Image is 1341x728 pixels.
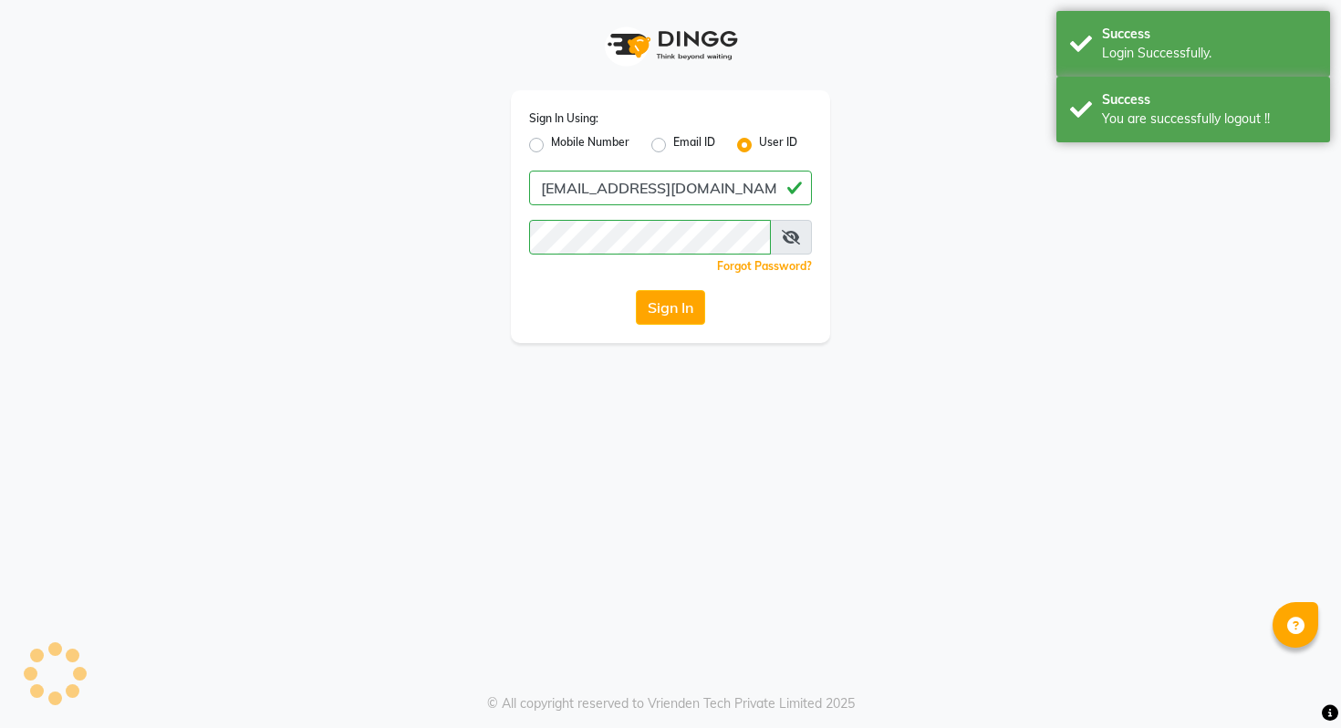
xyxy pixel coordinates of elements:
div: Success [1102,90,1316,109]
img: logo1.svg [598,18,743,72]
div: You are successfully logout !! [1102,109,1316,129]
a: Forgot Password? [717,259,812,273]
label: Mobile Number [551,134,629,156]
label: Email ID [673,134,715,156]
input: Username [529,171,812,205]
button: Sign In [636,290,705,325]
label: User ID [759,134,797,156]
label: Sign In Using: [529,110,598,127]
div: Success [1102,25,1316,44]
div: Login Successfully. [1102,44,1316,63]
input: Username [529,220,771,255]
